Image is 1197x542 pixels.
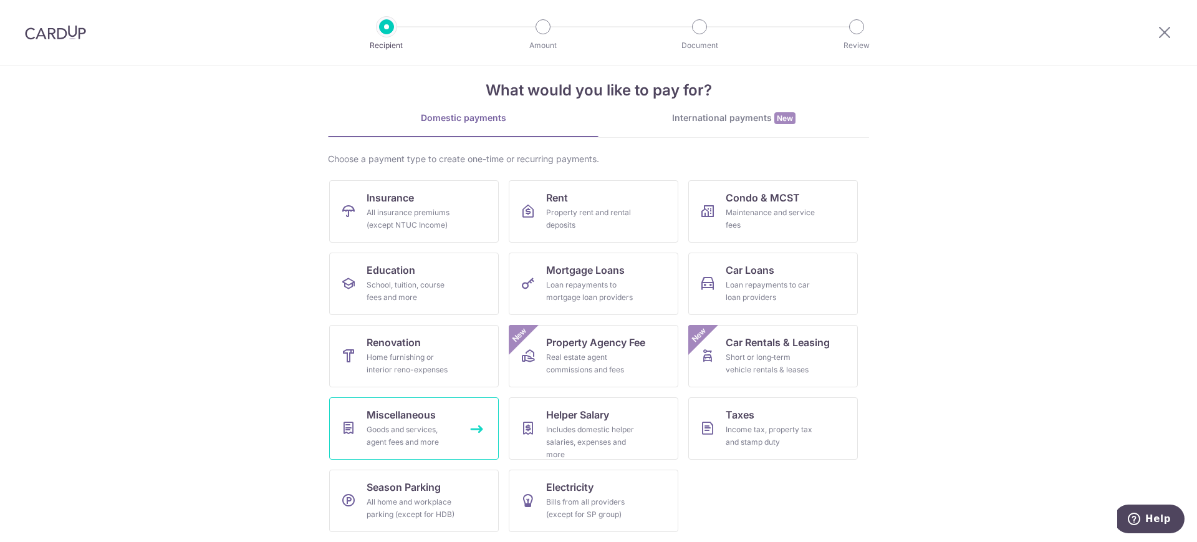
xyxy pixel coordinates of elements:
[726,351,815,376] div: Short or long‑term vehicle rentals & leases
[689,325,709,346] span: New
[340,39,433,52] p: Recipient
[329,397,499,460] a: MiscellaneousGoods and services, agent fees and more
[726,407,754,422] span: Taxes
[497,39,589,52] p: Amount
[546,279,636,304] div: Loan repayments to mortgage loan providers
[367,190,414,205] span: Insurance
[509,325,530,346] span: New
[726,279,815,304] div: Loan repayments to car loan providers
[367,206,456,231] div: All insurance premiums (except NTUC Income)
[726,335,830,350] span: Car Rentals & Leasing
[367,423,456,448] div: Goods and services, agent fees and more
[726,263,774,278] span: Car Loans
[546,263,625,278] span: Mortgage Loans
[509,397,678,460] a: Helper SalaryIncludes domestic helper salaries, expenses and more
[546,190,568,205] span: Rent
[329,470,499,532] a: Season ParkingAll home and workplace parking (except for HDB)
[546,480,594,495] span: Electricity
[329,180,499,243] a: InsuranceAll insurance premiums (except NTUC Income)
[598,112,869,125] div: International payments
[653,39,746,52] p: Document
[367,263,415,278] span: Education
[367,279,456,304] div: School, tuition, course fees and more
[329,253,499,315] a: EducationSchool, tuition, course fees and more
[367,407,436,422] span: Miscellaneous
[546,407,609,422] span: Helper Salary
[546,351,636,376] div: Real estate agent commissions and fees
[546,335,645,350] span: Property Agency Fee
[774,112,796,124] span: New
[688,180,858,243] a: Condo & MCSTMaintenance and service fees
[688,397,858,460] a: TaxesIncome tax, property tax and stamp duty
[546,496,636,521] div: Bills from all providers (except for SP group)
[509,325,678,387] a: Property Agency FeeReal estate agent commissions and feesNew
[810,39,903,52] p: Review
[688,253,858,315] a: Car LoansLoan repayments to car loan providers
[546,206,636,231] div: Property rent and rental deposits
[328,153,869,165] div: Choose a payment type to create one-time or recurring payments.
[367,351,456,376] div: Home furnishing or interior reno-expenses
[509,470,678,532] a: ElectricityBills from all providers (except for SP group)
[25,25,86,40] img: CardUp
[367,496,456,521] div: All home and workplace parking (except for HDB)
[726,190,800,205] span: Condo & MCST
[688,325,858,387] a: Car Rentals & LeasingShort or long‑term vehicle rentals & leasesNew
[328,79,869,102] h4: What would you like to pay for?
[509,180,678,243] a: RentProperty rent and rental deposits
[367,335,421,350] span: Renovation
[367,480,441,495] span: Season Parking
[328,112,598,124] div: Domestic payments
[726,206,815,231] div: Maintenance and service fees
[509,253,678,315] a: Mortgage LoansLoan repayments to mortgage loan providers
[546,423,636,461] div: Includes domestic helper salaries, expenses and more
[329,325,499,387] a: RenovationHome furnishing or interior reno-expenses
[726,423,815,448] div: Income tax, property tax and stamp duty
[1117,505,1185,536] iframe: Opens a widget where you can find more information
